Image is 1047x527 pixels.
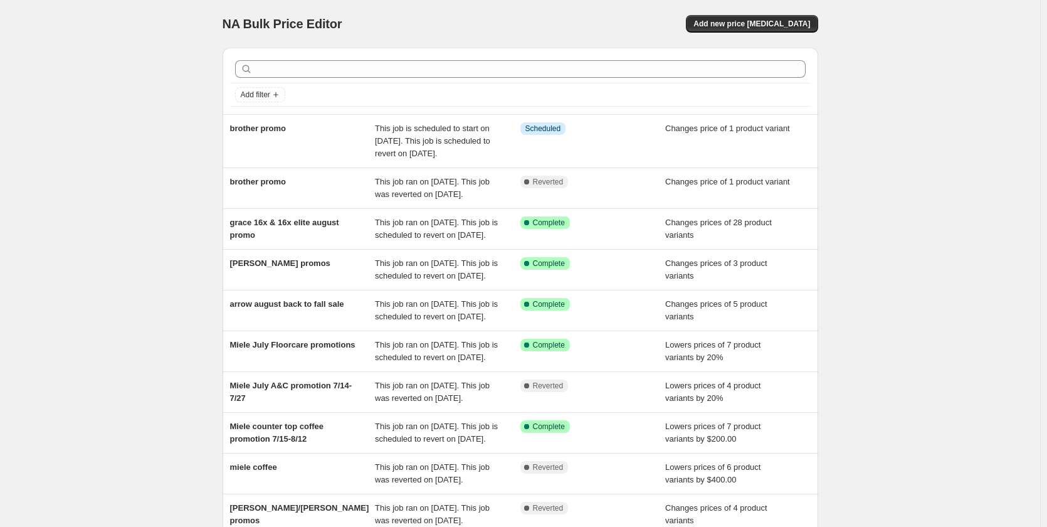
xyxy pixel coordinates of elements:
[693,19,810,29] span: Add new price [MEDICAL_DATA]
[230,258,330,268] span: [PERSON_NAME] promos
[375,177,490,199] span: This job ran on [DATE]. This job was reverted on [DATE].
[533,381,564,391] span: Reverted
[230,462,277,472] span: miele coffee
[533,299,565,309] span: Complete
[533,218,565,228] span: Complete
[665,258,767,280] span: Changes prices of 3 product variants
[230,218,339,240] span: grace 16x & 16x elite august promo
[375,258,498,280] span: This job ran on [DATE]. This job is scheduled to revert on [DATE].
[665,299,767,321] span: Changes prices of 5 product variants
[375,299,498,321] span: This job ran on [DATE]. This job is scheduled to revert on [DATE].
[375,218,498,240] span: This job ran on [DATE]. This job is scheduled to revert on [DATE].
[533,503,564,513] span: Reverted
[375,422,498,444] span: This job ran on [DATE]. This job is scheduled to revert on [DATE].
[533,422,565,432] span: Complete
[665,462,760,484] span: Lowers prices of 6 product variants by $400.00
[230,503,369,525] span: [PERSON_NAME]/[PERSON_NAME] promos
[665,422,760,444] span: Lowers prices of 7 product variants by $200.00
[533,462,564,472] span: Reverted
[375,381,490,403] span: This job ran on [DATE]. This job was reverted on [DATE].
[375,503,490,525] span: This job ran on [DATE]. This job was reverted on [DATE].
[230,422,324,444] span: Miele counter top coffee promotion 7/15-8/12
[665,340,760,362] span: Lowers prices of 7 product variants by 20%
[525,124,561,134] span: Scheduled
[375,462,490,484] span: This job ran on [DATE]. This job was reverted on [DATE].
[230,299,344,309] span: arrow august back to fall sale
[223,17,342,31] span: NA Bulk Price Editor
[665,124,790,133] span: Changes price of 1 product variant
[533,258,565,269] span: Complete
[230,381,352,403] span: Miele July A&C promotion 7/14-7/27
[665,177,790,186] span: Changes price of 1 product variant
[230,177,287,186] span: brother promo
[533,177,564,187] span: Reverted
[235,87,285,102] button: Add filter
[665,381,760,403] span: Lowers prices of 4 product variants by 20%
[241,90,270,100] span: Add filter
[230,340,355,349] span: Miele July Floorcare promotions
[665,503,767,525] span: Changes prices of 4 product variants
[665,218,772,240] span: Changes prices of 28 product variants
[533,340,565,350] span: Complete
[375,340,498,362] span: This job ran on [DATE]. This job is scheduled to revert on [DATE].
[230,124,287,133] span: brother promo
[375,124,490,158] span: This job is scheduled to start on [DATE]. This job is scheduled to revert on [DATE].
[686,15,818,33] button: Add new price [MEDICAL_DATA]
